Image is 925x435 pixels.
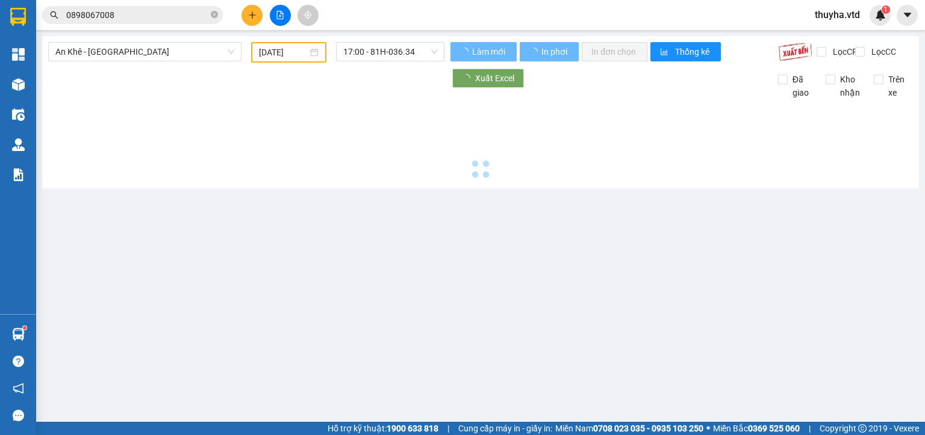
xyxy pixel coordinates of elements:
[475,72,514,85] span: Xuất Excel
[805,7,870,22] span: thuyha.vtd
[902,10,913,20] span: caret-down
[12,108,25,121] img: warehouse-icon
[447,422,449,435] span: |
[882,5,890,14] sup: 1
[66,8,208,22] input: Tìm tên, số ĐT hoặc mã đơn
[748,424,800,433] strong: 0369 525 060
[809,422,811,435] span: |
[660,48,670,57] span: bar-chart
[23,326,26,330] sup: 1
[270,5,291,26] button: file-add
[875,10,886,20] img: icon-new-feature
[713,422,800,435] span: Miền Bắc
[343,43,438,61] span: 17:00 - 81H-036.34
[12,328,25,341] img: warehouse-icon
[387,424,438,433] strong: 1900 633 818
[328,422,438,435] span: Hỗ trợ kỹ thuật:
[276,11,284,19] span: file-add
[12,48,25,61] img: dashboard-icon
[211,10,218,21] span: close-circle
[50,11,58,19] span: search
[241,5,263,26] button: plus
[304,11,312,19] span: aim
[13,410,24,421] span: message
[248,11,257,19] span: plus
[458,422,552,435] span: Cung cấp máy in - giấy in:
[297,5,319,26] button: aim
[10,8,26,26] img: logo-vxr
[897,5,918,26] button: caret-down
[529,48,540,56] span: loading
[12,138,25,151] img: warehouse-icon
[582,42,647,61] button: In đơn chọn
[883,5,888,14] span: 1
[211,11,218,18] span: close-circle
[541,45,569,58] span: In phơi
[593,424,703,433] strong: 0708 023 035 - 0935 103 250
[520,42,579,61] button: In phơi
[472,45,507,58] span: Làm mới
[788,73,817,99] span: Đã giao
[452,69,524,88] button: Xuất Excel
[883,73,913,99] span: Trên xe
[858,424,867,433] span: copyright
[828,45,859,58] span: Lọc CR
[867,45,898,58] span: Lọc CC
[13,383,24,394] span: notification
[12,168,25,181] img: solution-icon
[13,356,24,367] span: question-circle
[460,48,470,56] span: loading
[555,422,703,435] span: Miền Nam
[12,78,25,91] img: warehouse-icon
[259,46,307,59] input: 13/09/2025
[450,42,517,61] button: Làm mới
[706,426,710,431] span: ⚪️
[778,42,812,61] img: 9k=
[650,42,721,61] button: bar-chartThống kê
[55,43,234,61] span: An Khê - Sài Gòn
[835,73,865,99] span: Kho nhận
[675,45,711,58] span: Thống kê
[462,74,475,82] span: loading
